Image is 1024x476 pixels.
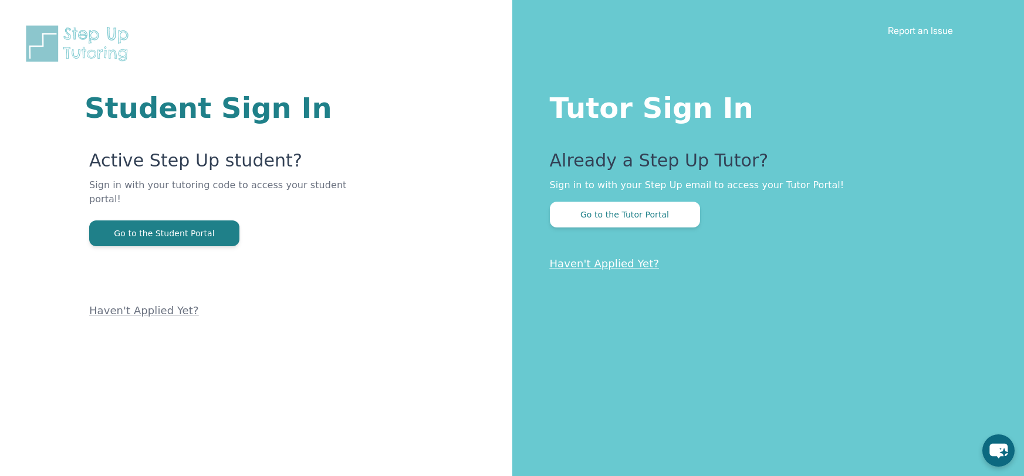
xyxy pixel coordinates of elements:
[982,434,1015,467] button: chat-button
[550,89,978,122] h1: Tutor Sign In
[89,304,199,317] a: Haven't Applied Yet?
[89,178,371,220] p: Sign in with your tutoring code to access your student portal!
[550,209,700,220] a: Go to the Tutor Portal
[89,227,239,239] a: Go to the Student Portal
[550,257,660,270] a: Haven't Applied Yet?
[550,178,978,192] p: Sign in to with your Step Up email to access your Tutor Portal!
[89,150,371,178] p: Active Step Up student?
[550,202,700,227] button: Go to the Tutor Portal
[89,220,239,246] button: Go to the Student Portal
[888,25,953,36] a: Report an Issue
[550,150,978,178] p: Already a Step Up Tutor?
[85,94,371,122] h1: Student Sign In
[23,23,136,64] img: Step Up Tutoring horizontal logo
